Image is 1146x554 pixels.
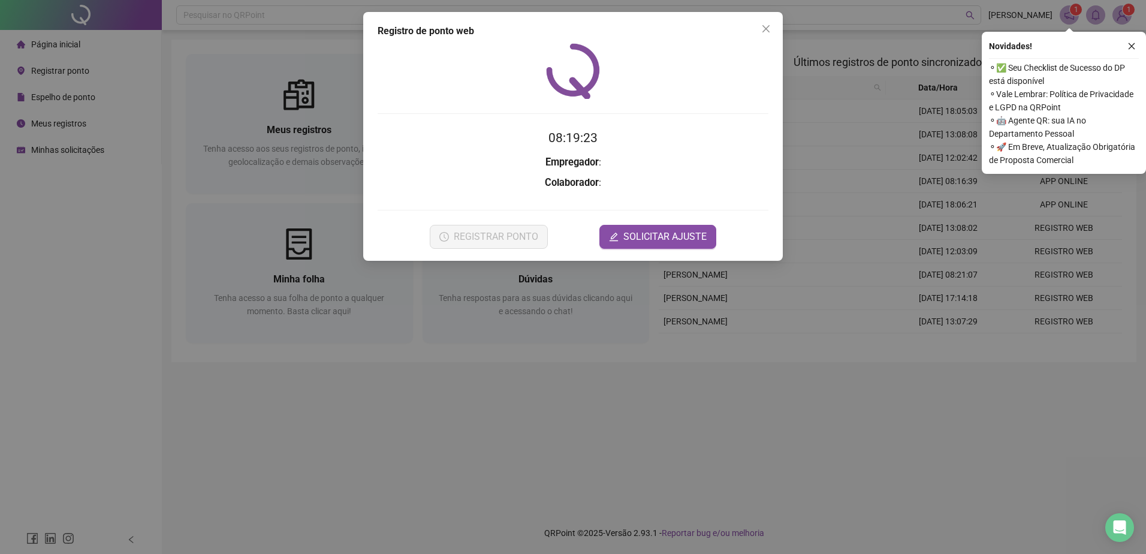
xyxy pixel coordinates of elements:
button: editSOLICITAR AJUSTE [599,225,716,249]
div: Open Intercom Messenger [1105,513,1134,542]
strong: Empregador [545,156,599,168]
span: ⚬ 🤖 Agente QR: sua IA no Departamento Pessoal [989,114,1139,140]
button: REGISTRAR PONTO [430,225,548,249]
span: SOLICITAR AJUSTE [623,230,707,244]
time: 08:19:23 [548,131,598,145]
span: edit [609,232,619,242]
h3: : [378,175,768,191]
span: Novidades ! [989,40,1032,53]
strong: Colaborador [545,177,599,188]
h3: : [378,155,768,170]
span: ⚬ 🚀 Em Breve, Atualização Obrigatória de Proposta Comercial [989,140,1139,167]
div: Registro de ponto web [378,24,768,38]
img: QRPoint [546,43,600,99]
span: ⚬ ✅ Seu Checklist de Sucesso do DP está disponível [989,61,1139,88]
span: ⚬ Vale Lembrar: Política de Privacidade e LGPD na QRPoint [989,88,1139,114]
button: Close [756,19,776,38]
span: close [761,24,771,34]
span: close [1127,42,1136,50]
